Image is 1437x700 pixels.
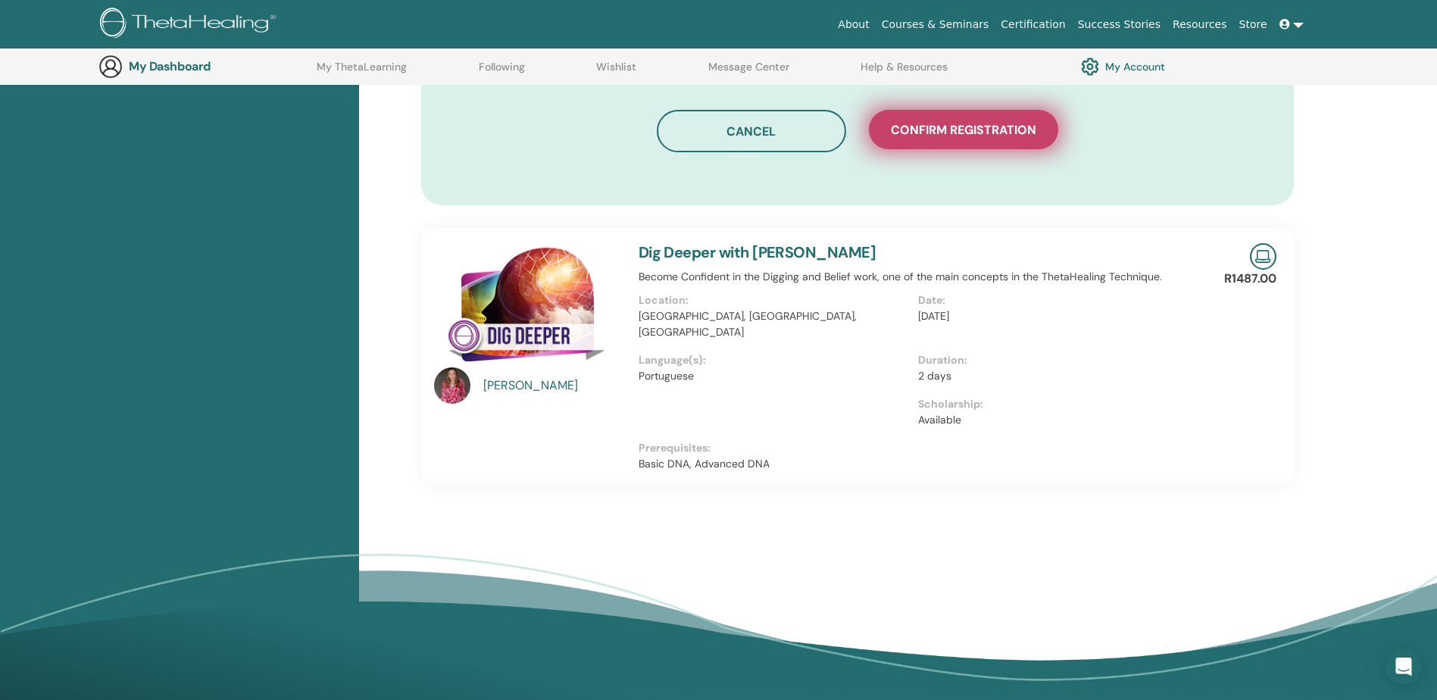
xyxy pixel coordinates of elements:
p: [DATE] [918,308,1189,324]
p: [GEOGRAPHIC_DATA], [GEOGRAPHIC_DATA], [GEOGRAPHIC_DATA] [639,308,909,340]
p: Duration: [918,352,1189,368]
p: Location: [639,292,909,308]
a: Courses & Seminars [876,11,995,39]
a: Help & Resources [861,61,948,85]
p: Become Confident in the Digging and Belief work, one of the main concepts in the ThetaHealing Tec... [639,269,1198,285]
a: Store [1233,11,1273,39]
p: Available [918,412,1189,428]
p: Portuguese [639,368,909,384]
img: Live Online Seminar [1250,243,1276,270]
span: Confirm registration [891,122,1036,138]
img: Dig Deeper [434,243,620,373]
img: generic-user-icon.jpg [98,55,123,79]
a: Message Center [708,61,789,85]
h3: My Dashboard [129,59,280,73]
a: My ThetaLearning [317,61,407,85]
button: Cancel [657,110,846,152]
a: About [832,11,875,39]
p: Prerequisites: [639,440,1198,456]
p: R1487.00 [1224,270,1276,288]
div: Open Intercom Messenger [1385,648,1422,685]
a: Resources [1167,11,1233,39]
a: Wishlist [596,61,636,85]
a: Dig Deeper with [PERSON_NAME] [639,242,876,262]
a: My Account [1081,54,1165,80]
p: Scholarship: [918,396,1189,412]
p: 2 days [918,368,1189,384]
a: Success Stories [1072,11,1167,39]
img: logo.png [100,8,281,42]
p: Date: [918,292,1189,308]
button: Confirm registration [869,110,1058,149]
p: Basic DNA, Advanced DNA [639,456,1198,472]
a: Certification [995,11,1071,39]
img: default.jpg [434,367,470,404]
a: Following [479,61,525,85]
span: Cancel [726,123,776,139]
img: cog.svg [1081,54,1099,80]
a: [PERSON_NAME] [483,377,623,395]
p: Language(s): [639,352,909,368]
